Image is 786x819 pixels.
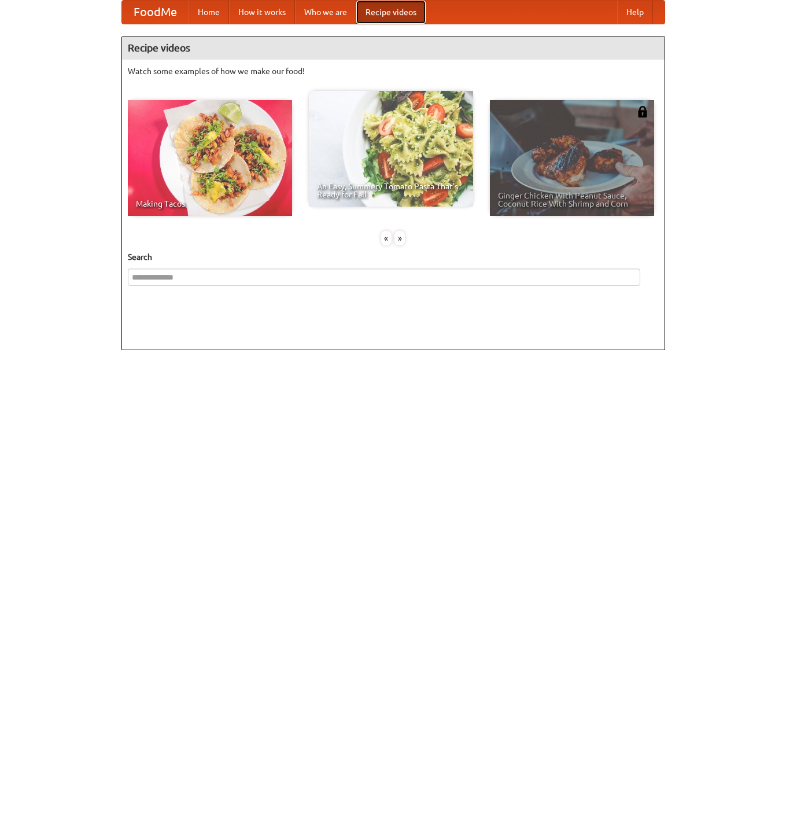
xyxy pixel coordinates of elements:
a: Home [189,1,229,24]
a: Making Tacos [128,100,292,216]
a: FoodMe [122,1,189,24]
h5: Search [128,251,659,263]
img: 483408.png [637,106,648,117]
span: Making Tacos [136,200,284,208]
a: An Easy, Summery Tomato Pasta That's Ready for Fall [309,91,473,207]
a: Recipe videos [356,1,426,24]
a: Help [617,1,653,24]
div: » [394,231,405,245]
span: An Easy, Summery Tomato Pasta That's Ready for Fall [317,182,465,199]
h4: Recipe videos [122,36,665,60]
a: How it works [229,1,295,24]
div: « [381,231,392,245]
p: Watch some examples of how we make our food! [128,65,659,77]
a: Who we are [295,1,356,24]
